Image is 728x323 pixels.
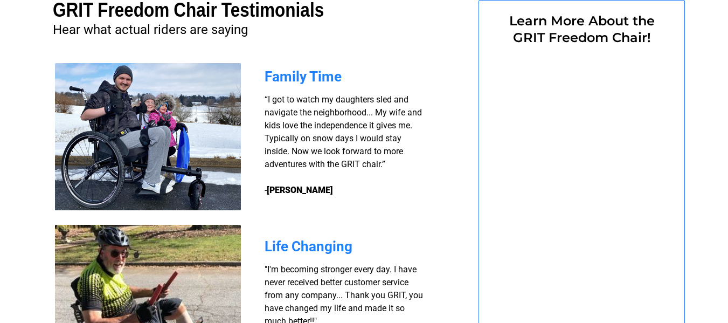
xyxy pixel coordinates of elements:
[267,185,333,195] strong: [PERSON_NAME]
[265,238,352,255] span: Life Changing
[509,13,655,45] span: Learn More About the GRIT Freedom Chair!
[265,94,422,195] span: “I got to watch my daughters sled and navigate the neighborhood... My wife and kids love the inde...
[265,68,342,85] span: Family Time
[53,22,248,37] span: Hear what actual riders are saying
